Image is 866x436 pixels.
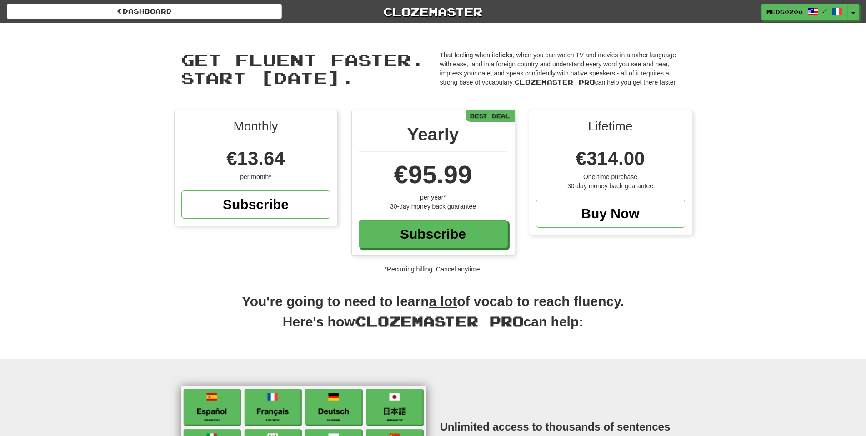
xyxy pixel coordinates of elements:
span: / [823,7,827,14]
p: That feeling when it , when you can watch TV and movies in another language with ease, land in a ... [440,50,686,87]
a: Subscribe [181,190,330,219]
div: One-time purchase [536,172,685,181]
div: 30-day money back guarantee [359,202,508,211]
div: Monthly [181,117,330,140]
a: Med60200 / [761,4,848,20]
span: Clozemaster Pro [514,78,595,86]
div: per month* [181,172,330,181]
u: a lot [429,294,457,309]
div: per year* [359,193,508,202]
a: Subscribe [359,220,508,248]
div: Lifetime [536,117,685,140]
a: Buy Now [536,200,685,228]
span: €13.64 [226,148,285,169]
a: Dashboard [7,4,282,19]
h2: You're going to need to learn of vocab to reach fluency. Here's how can help: [174,292,692,341]
span: Med60200 [766,8,803,16]
strong: clicks [495,51,513,59]
span: Get fluent faster. Start [DATE]. [181,50,425,87]
div: 30-day money back guarantee [536,181,685,190]
div: Best Deal [466,110,515,122]
a: Clozemaster [295,4,571,20]
span: €314.00 [576,148,645,169]
span: Clozemaster Pro [355,313,524,329]
div: Yearly [359,122,508,152]
span: €95.99 [394,160,472,189]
